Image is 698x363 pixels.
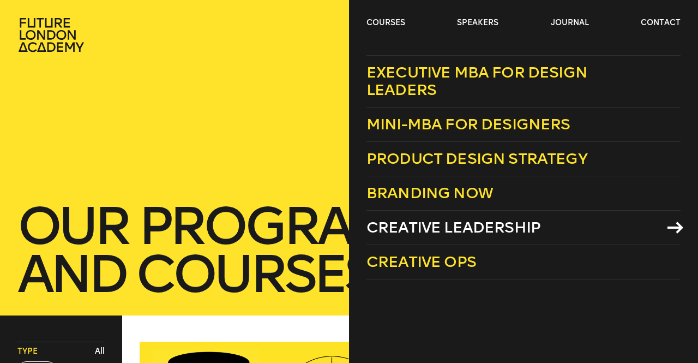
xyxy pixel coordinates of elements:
a: Executive MBA for Design Leaders [366,55,681,108]
span: Product Design Strategy [366,150,587,168]
a: Branding Now [366,176,681,211]
span: Creative Leadership [366,218,540,236]
a: Creative Ops [366,245,681,279]
span: Executive MBA for Design Leaders [366,63,587,99]
a: contact [641,17,681,28]
a: Mini-MBA for Designers [366,108,681,142]
a: courses [366,17,405,28]
a: Product Design Strategy [366,142,681,176]
span: Creative Ops [366,253,476,271]
span: Branding Now [366,184,493,202]
a: journal [551,17,589,28]
a: Creative Leadership [366,211,681,245]
span: Mini-MBA for Designers [366,115,570,133]
a: speakers [457,17,498,28]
